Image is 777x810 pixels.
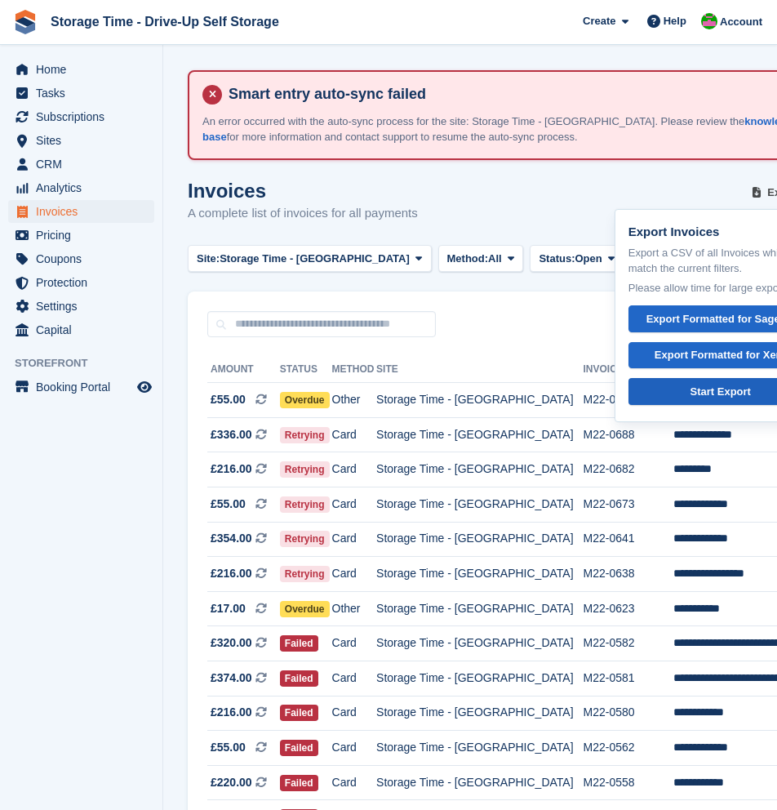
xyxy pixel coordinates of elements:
[280,705,318,721] span: Failed
[720,14,762,30] span: Account
[211,461,252,478] span: £216.00
[188,245,432,272] button: Site: Storage Time - [GEOGRAPHIC_DATA]
[8,376,154,398] a: menu
[332,357,377,383] th: Method
[36,247,134,270] span: Coupons
[8,271,154,294] a: menu
[8,129,154,152] a: menu
[8,318,154,341] a: menu
[690,384,751,400] div: Start Export
[211,634,252,652] span: £320.00
[584,626,674,661] td: M22-0582
[280,496,330,513] span: Retrying
[584,452,674,487] td: M22-0682
[36,153,134,176] span: CRM
[376,522,583,557] td: Storage Time - [GEOGRAPHIC_DATA]
[36,82,134,105] span: Tasks
[376,731,583,766] td: Storage Time - [GEOGRAPHIC_DATA]
[332,765,377,800] td: Card
[280,740,318,756] span: Failed
[584,696,674,731] td: M22-0580
[36,376,134,398] span: Booking Portal
[332,696,377,731] td: Card
[584,417,674,452] td: M22-0688
[36,200,134,223] span: Invoices
[376,452,583,487] td: Storage Time - [GEOGRAPHIC_DATA]
[211,739,246,756] span: £55.00
[332,557,377,592] td: Card
[376,626,583,661] td: Storage Time - [GEOGRAPHIC_DATA]
[36,295,134,318] span: Settings
[584,383,674,418] td: M22-0691
[36,129,134,152] span: Sites
[211,426,252,443] span: £336.00
[584,591,674,626] td: M22-0623
[280,427,330,443] span: Retrying
[280,635,318,652] span: Failed
[280,670,318,687] span: Failed
[584,765,674,800] td: M22-0558
[8,295,154,318] a: menu
[280,601,330,617] span: Overdue
[575,251,602,267] span: Open
[447,251,489,267] span: Method:
[8,224,154,247] a: menu
[211,496,246,513] span: £55.00
[584,557,674,592] td: M22-0638
[211,704,252,721] span: £216.00
[376,383,583,418] td: Storage Time - [GEOGRAPHIC_DATA]
[584,661,674,696] td: M22-0581
[197,251,220,267] span: Site:
[36,271,134,294] span: Protection
[539,251,575,267] span: Status:
[376,417,583,452] td: Storage Time - [GEOGRAPHIC_DATA]
[280,775,318,791] span: Failed
[332,417,377,452] td: Card
[220,251,410,267] span: Storage Time - [GEOGRAPHIC_DATA]
[376,487,583,522] td: Storage Time - [GEOGRAPHIC_DATA]
[664,13,686,29] span: Help
[583,13,615,29] span: Create
[280,461,330,478] span: Retrying
[332,452,377,487] td: Card
[584,731,674,766] td: M22-0562
[8,82,154,105] a: menu
[135,377,154,397] a: Preview store
[280,566,330,582] span: Retrying
[8,247,154,270] a: menu
[584,357,674,383] th: Invoice Number
[376,661,583,696] td: Storage Time - [GEOGRAPHIC_DATA]
[211,774,252,791] span: £220.00
[332,591,377,626] td: Other
[584,487,674,522] td: M22-0673
[36,224,134,247] span: Pricing
[36,176,134,199] span: Analytics
[438,245,524,272] button: Method: All
[13,10,38,34] img: stora-icon-8386f47178a22dfd0bd8f6a31ec36ba5ce8667c1dd55bd0f319d3a0aa187defe.svg
[211,670,252,687] span: £374.00
[376,357,583,383] th: Site
[280,531,330,547] span: Retrying
[376,591,583,626] td: Storage Time - [GEOGRAPHIC_DATA]
[701,13,717,29] img: Saeed
[188,180,418,202] h1: Invoices
[376,765,583,800] td: Storage Time - [GEOGRAPHIC_DATA]
[332,522,377,557] td: Card
[44,8,286,35] a: Storage Time - Drive-Up Self Storage
[332,731,377,766] td: Card
[332,626,377,661] td: Card
[8,58,154,81] a: menu
[211,530,252,547] span: £354.00
[8,153,154,176] a: menu
[332,383,377,418] td: Other
[36,318,134,341] span: Capital
[280,392,330,408] span: Overdue
[332,487,377,522] td: Card
[36,58,134,81] span: Home
[280,357,332,383] th: Status
[8,176,154,199] a: menu
[376,557,583,592] td: Storage Time - [GEOGRAPHIC_DATA]
[332,661,377,696] td: Card
[8,105,154,128] a: menu
[488,251,502,267] span: All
